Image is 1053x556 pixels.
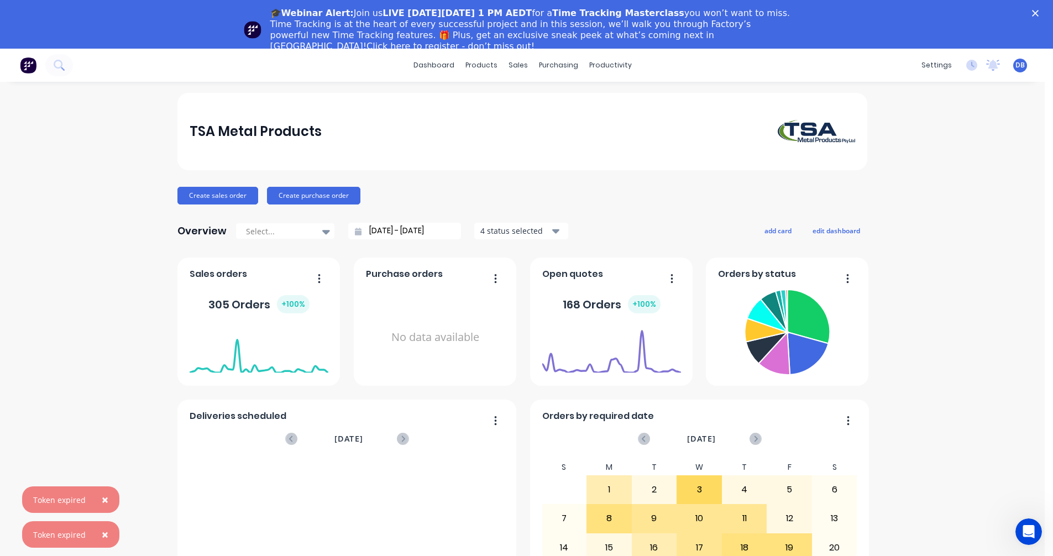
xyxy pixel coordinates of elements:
[587,476,631,503] div: 1
[722,476,767,503] div: 4
[33,494,86,506] div: Token expired
[632,459,677,475] div: T
[687,433,716,445] span: [DATE]
[383,8,532,18] b: LIVE [DATE][DATE] 1 PM AEDT
[677,505,721,532] div: 10
[177,187,258,204] button: Create sales order
[277,295,310,313] div: + 100 %
[33,529,86,541] div: Token expired
[480,225,550,237] div: 4 status selected
[632,505,677,532] div: 9
[1032,10,1043,17] div: Close
[542,267,603,281] span: Open quotes
[542,410,654,423] span: Orders by required date
[102,527,108,542] span: ×
[584,57,637,74] div: productivity
[91,486,119,513] button: Close
[722,505,767,532] div: 11
[334,433,363,445] span: [DATE]
[533,57,584,74] div: purchasing
[767,459,812,475] div: F
[366,285,505,390] div: No data available
[718,267,796,281] span: Orders by status
[190,267,247,281] span: Sales orders
[474,223,568,239] button: 4 status selected
[542,505,586,532] div: 7
[1015,518,1042,545] iframe: Intercom live chat
[102,492,108,507] span: ×
[270,8,792,52] div: Join us for a you won’t want to miss. Time Tracking is at the heart of every successful project a...
[366,267,443,281] span: Purchase orders
[563,295,661,313] div: 168 Orders
[267,187,360,204] button: Create purchase order
[767,505,811,532] div: 12
[632,476,677,503] div: 2
[208,295,310,313] div: 305 Orders
[542,459,587,475] div: S
[190,120,322,143] div: TSA Metal Products
[460,57,503,74] div: products
[805,223,867,238] button: edit dashboard
[20,57,36,74] img: Factory
[270,8,354,18] b: 🎓Webinar Alert:
[587,505,631,532] div: 8
[503,57,533,74] div: sales
[813,505,857,532] div: 13
[244,21,261,39] img: Profile image for Team
[767,476,811,503] div: 5
[813,476,857,503] div: 6
[586,459,632,475] div: M
[408,57,460,74] a: dashboard
[677,459,722,475] div: W
[628,295,661,313] div: + 100 %
[91,521,119,548] button: Close
[722,459,767,475] div: T
[778,120,855,143] img: TSA Metal Products
[552,8,684,18] b: Time Tracking Masterclass
[916,57,957,74] div: settings
[1015,60,1025,70] span: DB
[677,476,721,503] div: 3
[177,220,227,242] div: Overview
[366,41,535,51] a: Click here to register - don’t miss out!
[757,223,799,238] button: add card
[812,459,857,475] div: S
